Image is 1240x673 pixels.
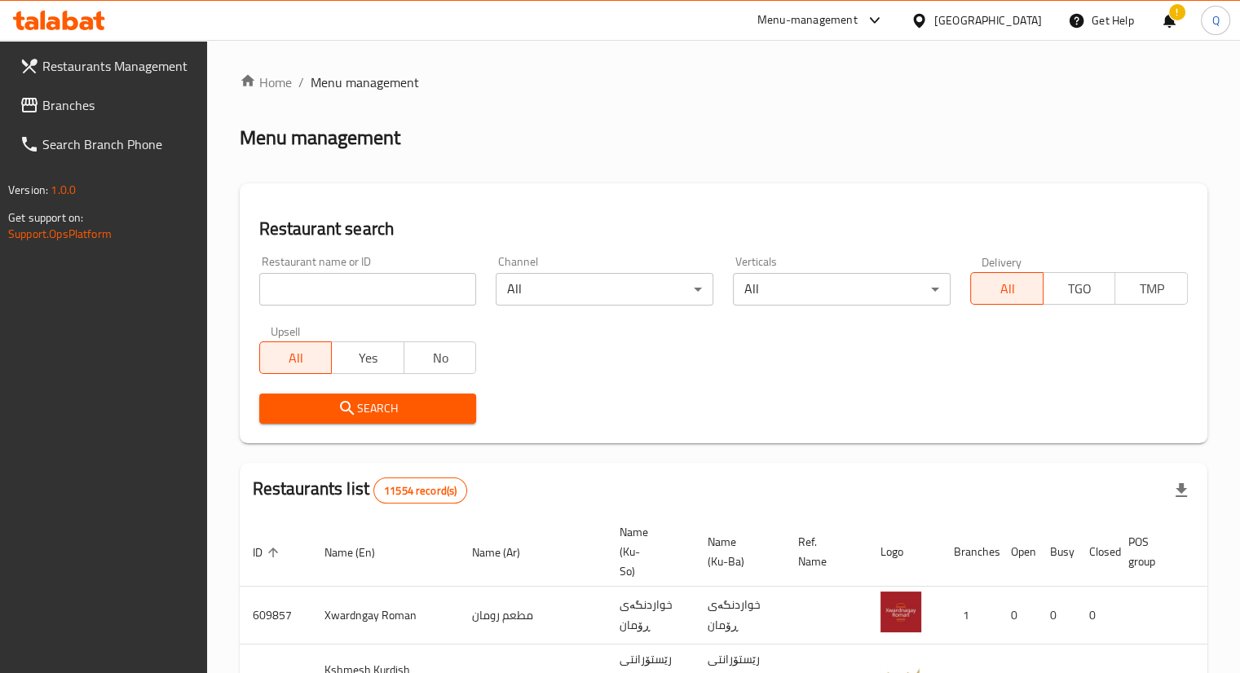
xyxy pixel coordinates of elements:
div: Total records count [373,477,467,504]
span: All [977,277,1037,301]
td: Xwardngay Roman [311,587,459,644]
button: TGO [1043,272,1116,305]
span: Search [272,398,464,419]
th: Busy [1037,517,1076,587]
button: No [404,341,477,374]
div: Menu-management [757,11,858,30]
li: / [298,73,304,92]
th: Branches [941,517,998,587]
span: Yes [338,346,398,370]
span: ID [253,543,284,562]
button: Yes [331,341,404,374]
a: Search Branch Phone [7,125,207,164]
span: Name (En) [324,543,396,562]
a: Restaurants Management [7,46,207,86]
td: 0 [1076,587,1115,644]
span: Menu management [311,73,419,92]
span: Version: [8,179,48,200]
span: Get support on: [8,207,83,228]
span: Name (Ar) [472,543,541,562]
span: Search Branch Phone [42,134,194,154]
button: TMP [1114,272,1188,305]
span: Name (Ku-Ba) [708,532,766,571]
span: Name (Ku-So) [620,522,675,581]
h2: Menu management [240,125,400,151]
input: Search for restaurant name or ID.. [259,273,477,306]
span: No [411,346,470,370]
nav: breadcrumb [240,73,1207,92]
span: 11554 record(s) [374,483,466,499]
h2: Restaurant search [259,217,1188,241]
td: خواردنگەی ڕۆمان [607,587,695,644]
button: All [970,272,1044,305]
div: [GEOGRAPHIC_DATA] [934,11,1042,29]
label: Upsell [271,325,301,336]
th: Closed [1076,517,1115,587]
span: All [267,346,326,370]
div: All [733,273,951,306]
span: Branches [42,95,194,115]
span: POS group [1128,532,1176,571]
div: Export file [1162,471,1201,510]
span: TMP [1122,277,1181,301]
label: Delivery [982,256,1022,267]
span: Q [1211,11,1219,29]
img: Xwardngay Roman [880,592,921,632]
td: مطعم رومان [459,587,607,644]
button: All [259,341,333,374]
button: Search [259,394,477,424]
td: 0 [998,587,1037,644]
span: Ref. Name [798,532,848,571]
th: Open [998,517,1037,587]
a: Support.OpsPlatform [8,223,112,244]
th: Logo [867,517,941,587]
span: 1.0.0 [51,179,76,200]
td: 0 [1037,587,1076,644]
td: 1 [941,587,998,644]
span: Restaurants Management [42,56,194,76]
a: Home [240,73,292,92]
div: All [496,273,713,306]
td: خواردنگەی ڕۆمان [695,587,785,644]
td: 609857 [240,587,311,644]
a: Branches [7,86,207,125]
h2: Restaurants list [253,477,468,504]
span: TGO [1050,277,1110,301]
